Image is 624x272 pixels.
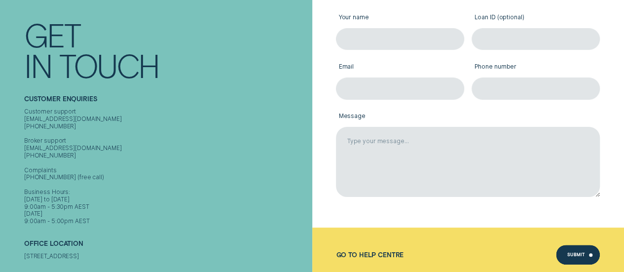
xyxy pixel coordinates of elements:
[59,50,159,80] div: Touch
[24,240,308,253] h2: Office Location
[24,95,308,109] h2: Customer Enquiries
[336,57,464,78] label: Email
[472,57,600,78] label: Phone number
[556,245,600,265] button: Submit
[24,50,52,80] div: In
[24,19,80,50] div: Get
[24,253,308,261] div: [STREET_ADDRESS]
[472,8,600,28] label: Loan ID (optional)
[336,251,404,259] a: Go to Help Centre
[24,108,308,225] div: Customer support [EMAIL_ADDRESS][DOMAIN_NAME] [PHONE_NUMBER] Broker support [EMAIL_ADDRESS][DOMAI...
[336,107,600,127] label: Message
[336,8,464,28] label: Your name
[24,19,308,80] h1: Get In Touch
